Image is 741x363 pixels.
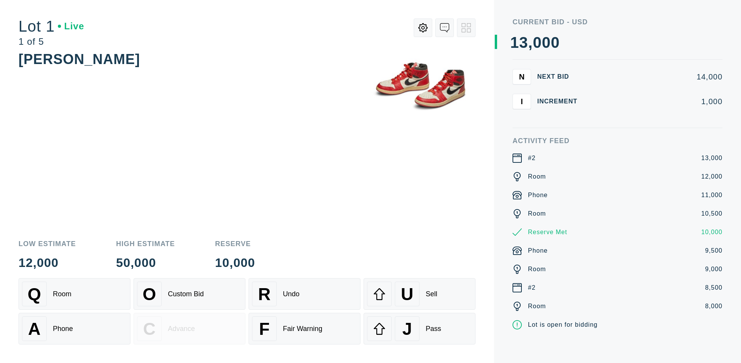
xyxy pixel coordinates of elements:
button: RUndo [249,278,360,310]
div: 0 [542,35,551,50]
div: Lot is open for bidding [528,320,597,329]
div: #2 [528,154,536,163]
div: 9,500 [705,246,722,255]
button: USell [364,278,475,310]
div: Live [58,22,84,31]
div: Undo [283,290,299,298]
span: Q [28,284,41,304]
div: Reserve Met [528,228,567,237]
div: Sell [426,290,437,298]
div: 12,000 [701,172,722,181]
span: C [143,319,156,339]
span: A [28,319,41,339]
div: 0 [533,35,542,50]
span: F [259,319,269,339]
button: CAdvance [134,313,245,344]
div: 8,500 [705,283,722,292]
div: Low Estimate [19,240,76,247]
div: Activity Feed [513,137,722,144]
div: [PERSON_NAME] [19,51,140,67]
div: Next Bid [537,74,584,80]
span: I [521,97,523,106]
div: Reserve [215,240,255,247]
span: U [401,284,413,304]
div: 12,000 [19,257,76,269]
div: 1 of 5 [19,37,84,46]
div: Phone [528,191,548,200]
div: 50,000 [116,257,175,269]
div: 3 [519,35,528,50]
div: Phone [53,325,73,333]
div: Custom Bid [168,290,204,298]
span: R [258,284,271,304]
span: N [519,72,524,81]
div: Advance [168,325,195,333]
button: QRoom [19,278,130,310]
div: 11,000 [701,191,722,200]
div: #2 [528,283,536,292]
div: 9,000 [705,265,722,274]
span: J [402,319,412,339]
button: N [513,69,531,84]
div: 10,500 [701,209,722,218]
div: High Estimate [116,240,175,247]
div: 10,000 [215,257,255,269]
div: 13,000 [701,154,722,163]
div: Room [528,209,546,218]
button: JPass [364,313,475,344]
button: OCustom Bid [134,278,245,310]
div: Room [528,265,546,274]
div: 1,000 [590,98,722,105]
div: 1 [510,35,519,50]
div: Room [528,172,546,181]
div: 14,000 [590,73,722,81]
div: , [528,35,533,189]
button: I [513,94,531,109]
div: Current Bid - USD [513,19,722,25]
div: Increment [537,98,584,105]
div: Pass [426,325,441,333]
div: Room [528,302,546,311]
button: APhone [19,313,130,344]
div: Room [53,290,71,298]
button: FFair Warning [249,313,360,344]
span: O [143,284,156,304]
div: 10,000 [701,228,722,237]
div: 8,000 [705,302,722,311]
div: Phone [528,246,548,255]
div: Lot 1 [19,19,84,34]
div: Fair Warning [283,325,322,333]
div: 0 [551,35,560,50]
